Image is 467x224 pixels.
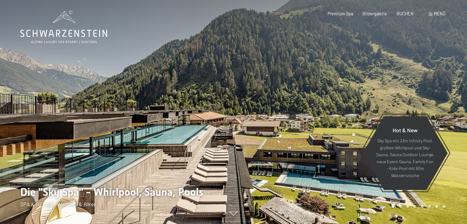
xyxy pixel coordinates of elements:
span: Hot & New [393,127,418,133]
p: Sky Spa mit 23m Infinity Pool, großem Whirlpool und Sky-Sauna, Sauna Outdoor Lounge, neue Event-S... [376,138,434,179]
a: BUCHEN [397,11,414,16]
div: Carousel Page 7 [435,205,438,208]
div: Carousel Page 6 [428,205,431,208]
a: Premium Spa [328,11,353,16]
div: Carousel Page 1 (Current Slide) [391,205,395,208]
a: Hot & New Sky Spa mit 23m Infinity Pool, großem Whirlpool und Sky-Sauna, Sauna Outdoor Lounge, ne... [362,116,448,190]
div: Carousel Pagination [389,205,445,208]
div: Carousel Page 4 [413,205,416,208]
a: Bildergalerie [363,11,387,16]
div: Carousel Page 3 [406,205,409,208]
div: Carousel Page 5 [421,205,424,208]
div: Carousel Page 8 [442,205,446,208]
div: Carousel Page 2 [399,205,402,208]
span: Menü [434,11,446,16]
